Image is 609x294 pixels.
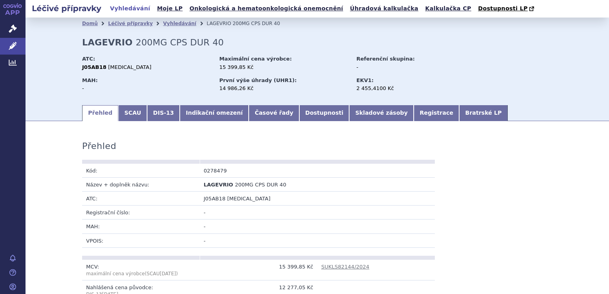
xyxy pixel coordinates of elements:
a: Vyhledávání [108,3,153,14]
strong: První výše úhrady (UHR1): [219,77,297,83]
td: - [200,220,435,233]
div: - [356,64,446,71]
div: 2 455,4100 Kč [356,85,446,92]
strong: Referenční skupina: [356,56,415,62]
span: [DATE] [160,271,176,276]
a: SUKLS82144/2024 [321,264,369,270]
a: Bratrské LP [459,105,507,121]
span: Dostupnosti LP [478,5,528,12]
a: Kalkulačka CP [423,3,474,14]
strong: ATC: [82,56,95,62]
td: MAH: [82,220,200,233]
a: Indikační omezení [180,105,249,121]
span: LAGEVRIO [204,182,233,188]
strong: EKV1: [356,77,373,83]
span: 200MG CPS DUR 40 [233,21,280,26]
a: Onkologická a hematoonkologická onemocnění [187,3,346,14]
a: Domů [82,21,98,26]
span: (SCAU ) [86,271,178,276]
a: Úhradová kalkulačka [348,3,421,14]
a: Skladové zásoby [349,105,413,121]
a: Léčivé přípravky [108,21,153,26]
td: - [200,233,435,247]
td: MCV: [82,260,200,280]
td: ATC: [82,192,200,206]
span: [MEDICAL_DATA] [108,64,151,70]
td: - [200,206,435,220]
div: 15 399,85 Kč [219,64,349,71]
div: 14 986,26 Kč [219,85,349,92]
a: Časové řady [249,105,299,121]
a: Vyhledávání [163,21,196,26]
a: SCAU [118,105,147,121]
span: LAGEVRIO [206,21,231,26]
h3: Přehled [82,141,116,151]
td: 15 399,85 Kč [200,260,317,280]
span: [MEDICAL_DATA] [227,196,271,202]
td: VPOIS: [82,233,200,247]
span: 200MG CPS DUR 40 [235,182,286,188]
strong: MAH: [82,77,98,83]
td: Kód: [82,164,200,178]
strong: Maximální cena výrobce: [219,56,292,62]
strong: J05AB18 [82,64,106,70]
span: maximální cena výrobce [86,271,145,276]
td: Název + doplněk názvu: [82,177,200,191]
span: J05AB18 [204,196,226,202]
a: Přehled [82,105,118,121]
a: DIS-13 [147,105,180,121]
a: Dostupnosti [299,105,350,121]
a: Moje LP [155,3,185,14]
h2: Léčivé přípravky [26,3,108,14]
a: Dostupnosti LP [475,3,538,14]
span: 200MG CPS DUR 40 [136,37,224,47]
td: Registrační číslo: [82,206,200,220]
div: - [82,85,212,92]
a: Registrace [414,105,459,121]
strong: LAGEVRIO [82,37,133,47]
td: 0278479 [200,164,317,178]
